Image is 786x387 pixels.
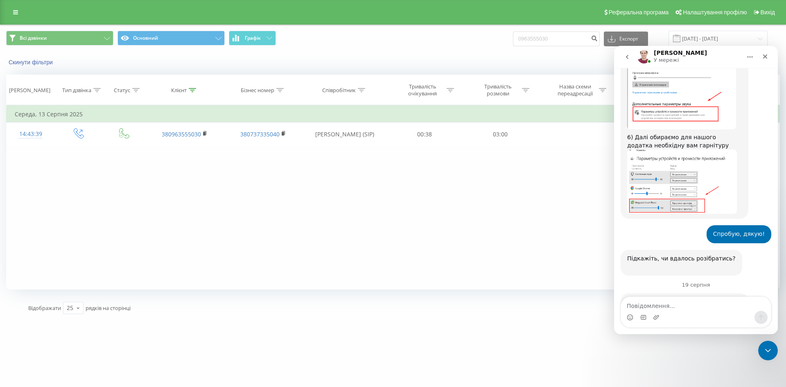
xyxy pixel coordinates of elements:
[7,247,157,307] div: Artur каже…
[245,35,261,41] span: Графік
[140,265,154,278] button: Надіслати повідомлення…
[302,122,387,146] td: [PERSON_NAME] (SIP)
[67,304,73,312] div: 25
[462,122,538,146] td: 03:00
[39,268,45,275] button: Завантажити вкладений файл
[28,304,61,312] span: Відображати
[513,32,600,46] input: Пошук за номером
[6,31,113,45] button: Всі дзвінки
[13,268,19,275] button: Вибір емодзі
[322,87,356,94] div: Співробітник
[86,304,131,312] span: рядків на сторінці
[7,247,134,289] div: Вітаю!На жаль не отримав від вас відповіді(Чи актуальне питання наразі?
[761,9,775,16] span: Вихід
[476,83,520,97] div: Тривалість розмови
[6,59,57,66] button: Скинути фільтри
[62,87,91,94] div: Тип дзвінка
[26,268,32,275] button: вибір GIF-файлів
[162,130,201,138] a: 380963555030
[7,106,780,122] td: Середа, 13 Серпня 2025
[7,251,157,265] textarea: Повідомлення...
[387,122,462,146] td: 00:38
[20,35,47,41] span: Всі дзвінки
[114,87,130,94] div: Статус
[614,46,778,334] iframe: Intercom live chat
[683,9,747,16] span: Налаштування профілю
[229,31,276,45] button: Графік
[758,341,778,360] iframe: Intercom live chat
[241,87,274,94] div: Бізнес номер
[609,9,669,16] span: Реферальна програма
[117,31,225,45] button: Основний
[604,32,648,46] button: Експорт
[401,83,445,97] div: Тривалість очікування
[240,130,280,138] a: 380737335040
[9,87,50,94] div: [PERSON_NAME]
[171,87,187,94] div: Клієнт
[15,126,47,142] div: 14:43:39
[553,83,597,97] div: Назва схеми переадресації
